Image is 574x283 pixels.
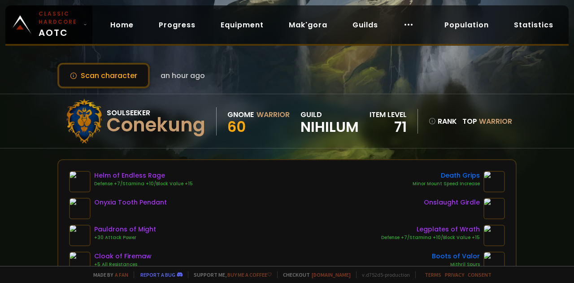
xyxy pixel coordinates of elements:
[115,271,128,278] a: a fan
[432,261,480,268] div: Mithril Spurs
[381,225,480,234] div: Legplates of Wrath
[103,16,141,34] a: Home
[227,117,246,137] span: 60
[413,180,480,187] div: Minor Mount Speed Increase
[94,198,167,207] div: Onyxia Tooth Pendant
[432,252,480,261] div: Boots of Valor
[507,16,561,34] a: Statistics
[425,271,441,278] a: Terms
[39,10,80,26] small: Classic Hardcore
[479,116,512,126] span: Warrior
[69,252,91,273] img: item-19398
[483,252,505,273] img: item-16734
[370,120,407,134] div: 71
[94,252,152,261] div: Cloak of Firemaw
[345,16,385,34] a: Guilds
[94,171,193,180] div: Helm of Endless Rage
[437,16,496,34] a: Population
[424,198,480,207] div: Onslaught Girdle
[107,107,205,118] div: Soulseeker
[5,5,92,44] a: Classic HardcoreAOTC
[57,63,150,88] button: Scan character
[94,261,152,268] div: +5 All Resistances
[213,16,271,34] a: Equipment
[429,116,457,127] div: rank
[445,271,464,278] a: Privacy
[413,171,480,180] div: Death Grips
[282,16,335,34] a: Mak'gora
[381,234,480,241] div: Defense +7/Stamina +10/Block Value +15
[483,225,505,246] img: item-16962
[140,271,175,278] a: Report a bug
[483,171,505,192] img: item-18722
[69,171,91,192] img: item-19372
[300,120,359,134] span: Nihilum
[94,225,156,234] div: Pauldrons of Might
[277,271,351,278] span: Checkout
[227,109,254,120] div: Gnome
[88,271,128,278] span: Made by
[257,109,290,120] div: Warrior
[227,271,272,278] a: Buy me a coffee
[161,70,205,81] span: an hour ago
[468,271,491,278] a: Consent
[356,271,410,278] span: v. d752d5 - production
[462,116,512,127] div: Top
[94,234,156,241] div: +30 Attack Power
[483,198,505,219] img: item-19137
[107,118,205,132] div: Conekung
[69,225,91,246] img: item-16868
[94,180,193,187] div: Defense +7/Stamina +10/Block Value +15
[188,271,272,278] span: Support me,
[152,16,203,34] a: Progress
[69,198,91,219] img: item-18404
[312,271,351,278] a: [DOMAIN_NAME]
[39,10,80,39] span: AOTC
[300,109,359,134] div: guild
[370,109,407,120] div: item level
